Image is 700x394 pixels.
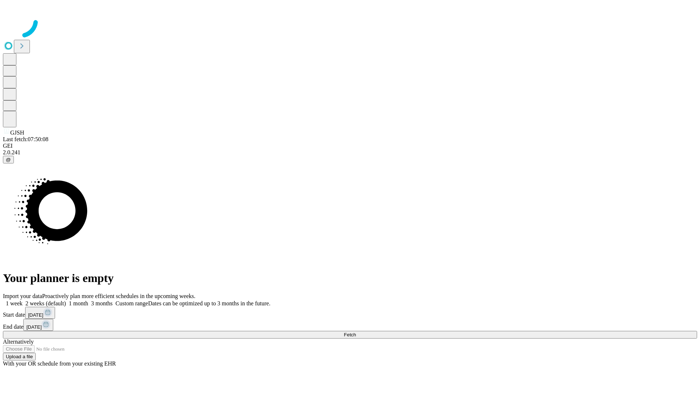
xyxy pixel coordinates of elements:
[3,149,697,156] div: 2.0.241
[6,157,11,162] span: @
[3,293,42,299] span: Import your data
[3,143,697,149] div: GEI
[3,271,697,285] h1: Your planner is empty
[26,324,42,330] span: [DATE]
[6,300,23,306] span: 1 week
[3,307,697,319] div: Start date
[344,332,356,337] span: Fetch
[3,339,34,345] span: Alternatively
[10,130,24,136] span: GJSH
[42,293,195,299] span: Proactively plan more efficient schedules in the upcoming weeks.
[91,300,113,306] span: 3 months
[3,353,36,360] button: Upload a file
[69,300,88,306] span: 1 month
[116,300,148,306] span: Custom range
[28,312,43,318] span: [DATE]
[3,156,14,163] button: @
[26,300,66,306] span: 2 weeks (default)
[3,360,116,367] span: With your OR schedule from your existing EHR
[3,136,48,142] span: Last fetch: 07:50:08
[23,319,53,331] button: [DATE]
[3,319,697,331] div: End date
[148,300,270,306] span: Dates can be optimized up to 3 months in the future.
[3,331,697,339] button: Fetch
[25,307,55,319] button: [DATE]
